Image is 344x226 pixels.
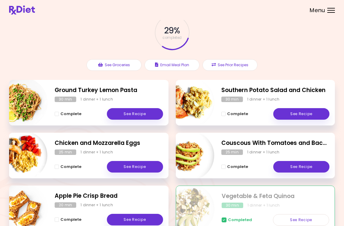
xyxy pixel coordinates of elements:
div: 1 dinner + 1 lunch [80,149,113,155]
div: 1 dinner + 1 lunch [247,97,280,102]
button: Complete - Apple Pie Crisp Bread [55,216,81,223]
span: 29 % [164,26,180,36]
div: 30 min [55,97,76,102]
button: Email Meal Plan [145,59,199,71]
span: Complete [60,164,81,169]
span: Complete [60,111,81,116]
button: See Groceries [87,59,141,71]
div: 20 min [55,202,76,208]
span: Complete [60,217,81,222]
div: 30 min [221,97,243,102]
div: 1 dinner + 1 lunch [80,97,113,102]
button: Complete - Chicken and Mozzarella Eggs [55,163,81,170]
h2: Vegetable & Feta Quinoa [222,192,329,201]
button: Complete - Ground Turkey Lemon Pasta [55,110,81,118]
div: 25 min [55,149,76,155]
h2: Ground Turkey Lemon Pasta [55,86,163,95]
div: 30 min [222,203,243,208]
button: See Prior Recipes [203,59,257,71]
h2: Southern Potato Salad and Chicken [221,86,330,95]
button: Complete - Couscous With Tomatoes and Bacon [221,163,248,170]
div: 1 dinner + 1 lunch [247,203,280,208]
span: Complete [227,164,248,169]
h2: Couscous With Tomatoes and Bacon [221,139,330,148]
a: See Recipe - Southern Potato Salad and Chicken [273,108,329,120]
img: Info - Southern Potato Salad and Chicken [164,77,214,128]
button: Complete - Southern Potato Salad and Chicken [221,110,248,118]
span: completed [162,36,182,39]
h2: Apple Pie Crisp Bread [55,192,163,200]
img: Info - Couscous With Tomatoes and Bacon [164,130,214,181]
div: 1 dinner + 1 lunch [247,149,280,155]
a: See Recipe - Couscous With Tomatoes and Bacon [273,161,329,173]
a: See Recipe - Chicken and Mozzarella Eggs [107,161,163,173]
a: See Recipe - Ground Turkey Lemon Pasta [107,108,163,120]
a: See Recipe - Vegetable & Feta Quinoa [273,214,329,226]
span: Menu [310,8,325,13]
img: RxDiet [9,5,35,15]
a: See Recipe - Apple Pie Crisp Bread [107,214,163,225]
h2: Chicken and Mozzarella Eggs [55,139,163,148]
div: 1 dinner + 1 lunch [80,202,113,208]
span: Completed [228,217,252,222]
span: Complete [227,111,248,116]
div: 25 min [221,149,243,155]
